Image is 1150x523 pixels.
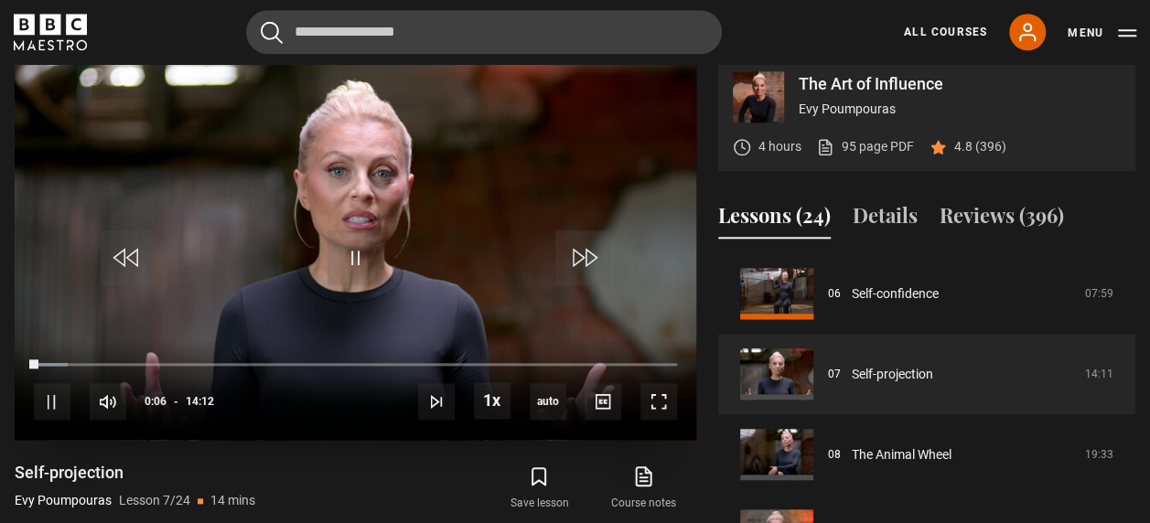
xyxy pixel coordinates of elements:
[954,137,1006,156] p: 4.8 (396)
[585,383,621,420] button: Captions
[119,491,190,510] p: Lesson 7/24
[799,76,1121,92] p: The Art of Influence
[852,284,939,304] a: Self-confidence
[592,462,696,515] a: Course notes
[34,363,677,367] div: Progress Bar
[34,383,70,420] button: Pause
[418,383,455,420] button: Next Lesson
[90,383,126,420] button: Mute
[15,57,696,440] video-js: Video Player
[15,491,112,510] p: Evy Poumpouras
[145,385,167,418] span: 0:06
[1068,24,1136,42] button: Toggle navigation
[816,137,914,156] a: 95 page PDF
[799,100,1121,119] p: Evy Poumpouras
[852,445,951,464] a: The Animal Wheel
[487,462,591,515] button: Save lesson
[210,491,255,510] p: 14 mins
[14,14,87,50] svg: BBC Maestro
[530,383,566,420] span: auto
[246,10,722,54] input: Search
[261,21,283,44] button: Submit the search query
[186,385,214,418] span: 14:12
[852,365,933,384] a: Self-projection
[904,24,987,40] a: All Courses
[718,200,831,239] button: Lessons (24)
[15,462,255,484] h1: Self-projection
[940,200,1064,239] button: Reviews (396)
[853,200,918,239] button: Details
[530,383,566,420] div: Current quality: 720p
[174,395,178,408] span: -
[640,383,677,420] button: Fullscreen
[474,382,511,419] button: Playback Rate
[758,137,801,156] p: 4 hours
